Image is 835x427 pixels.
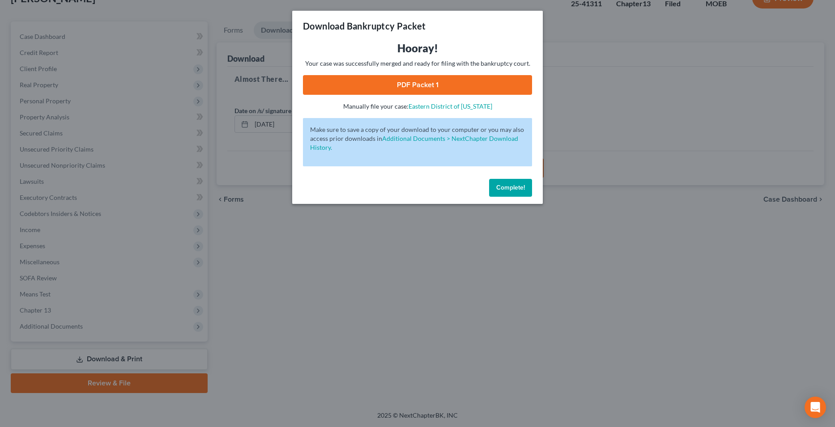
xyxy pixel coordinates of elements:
[805,397,826,418] div: Open Intercom Messenger
[489,179,532,197] button: Complete!
[496,184,525,191] span: Complete!
[303,41,532,55] h3: Hooray!
[310,125,525,152] p: Make sure to save a copy of your download to your computer or you may also access prior downloads in
[303,20,426,32] h3: Download Bankruptcy Packet
[303,75,532,95] a: PDF Packet 1
[303,59,532,68] p: Your case was successfully merged and ready for filing with the bankruptcy court.
[310,135,518,151] a: Additional Documents > NextChapter Download History.
[303,102,532,111] p: Manually file your case:
[409,102,492,110] a: Eastern District of [US_STATE]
